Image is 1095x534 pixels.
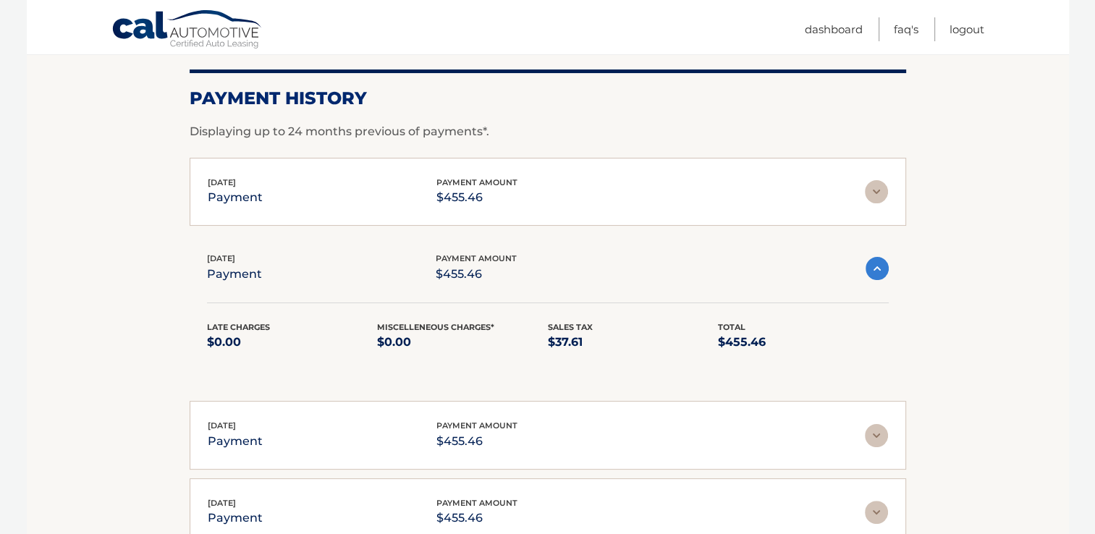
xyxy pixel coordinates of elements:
span: payment amount [436,177,517,187]
a: Dashboard [805,17,863,41]
span: [DATE] [208,177,236,187]
p: $455.46 [436,187,517,208]
img: accordion-rest.svg [865,424,888,447]
p: $0.00 [207,332,378,352]
a: Cal Automotive [111,9,263,51]
span: Total [718,322,745,332]
a: Logout [950,17,984,41]
span: Sales Tax [548,322,593,332]
p: payment [208,508,263,528]
p: $455.46 [436,264,517,284]
span: [DATE] [208,498,236,508]
span: payment amount [436,253,517,263]
p: $0.00 [377,332,548,352]
p: payment [208,187,263,208]
p: $455.46 [436,508,517,528]
p: Displaying up to 24 months previous of payments*. [190,123,906,140]
p: $455.46 [718,332,889,352]
span: Miscelleneous Charges* [377,322,494,332]
p: payment [208,431,263,452]
p: $455.46 [436,431,517,452]
p: $37.61 [548,332,719,352]
span: payment amount [436,498,517,508]
a: FAQ's [894,17,918,41]
span: [DATE] [208,420,236,431]
img: accordion-rest.svg [865,180,888,203]
h2: Payment History [190,88,906,109]
span: [DATE] [207,253,235,263]
img: accordion-rest.svg [865,501,888,524]
span: Late Charges [207,322,270,332]
span: payment amount [436,420,517,431]
p: payment [207,264,262,284]
img: accordion-active.svg [866,257,889,280]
